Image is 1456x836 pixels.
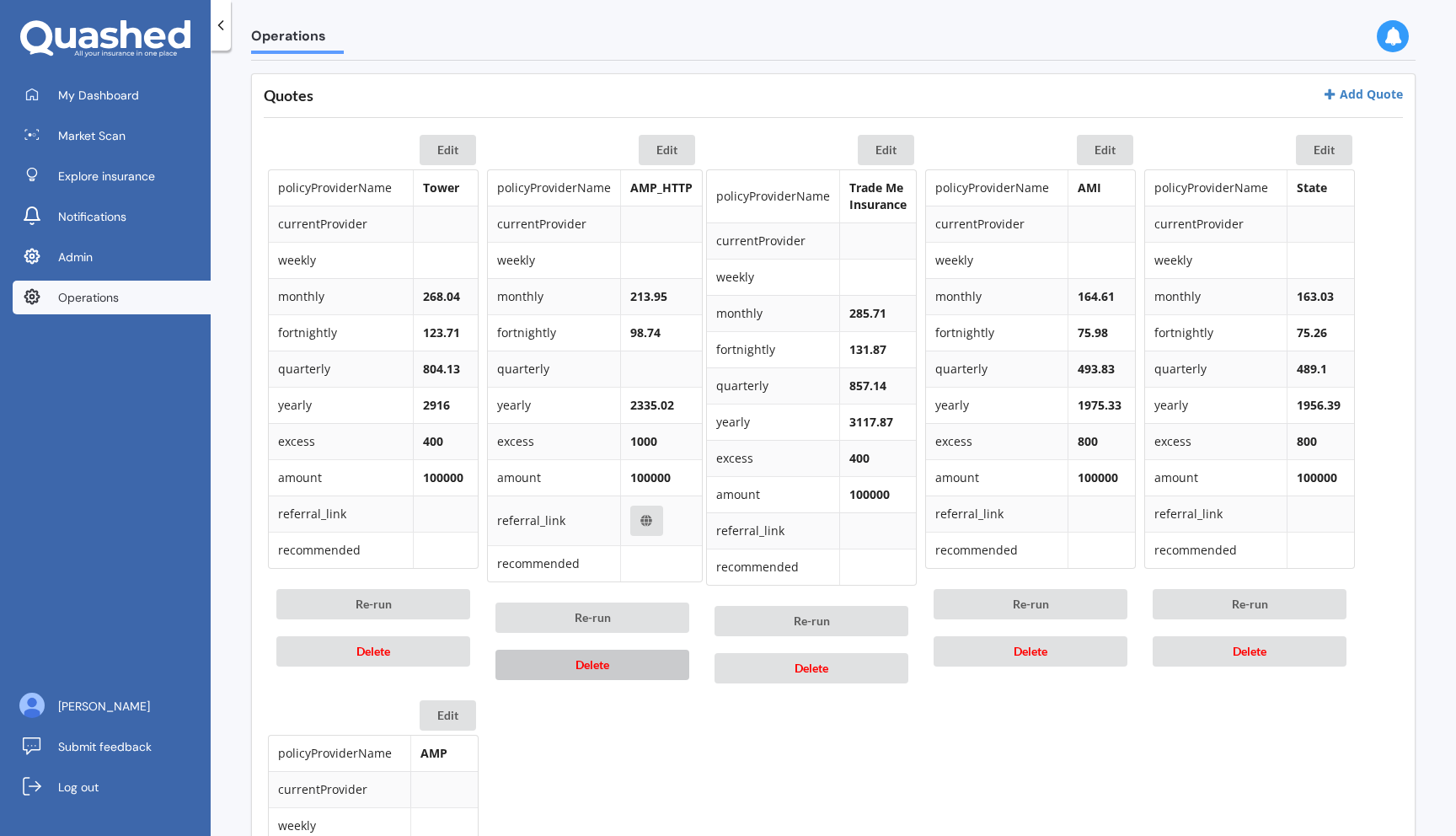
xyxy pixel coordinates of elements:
[269,496,413,532] td: referral_link
[1297,288,1334,304] b: 163.03
[926,532,1068,568] td: recommended
[488,170,620,206] td: policyProviderName
[707,404,839,440] td: yearly
[58,698,150,715] span: [PERSON_NAME]
[13,78,211,112] a: My Dashboard
[707,222,839,259] td: currentProvider
[488,423,620,459] td: excess
[1233,644,1266,658] span: Delete
[715,606,908,636] button: Re-run
[264,86,313,105] h3: Quotes
[1145,206,1287,242] td: currentProvider
[423,397,450,413] b: 2916
[849,414,893,430] b: 3117.87
[269,206,413,242] td: currentProvider
[926,496,1068,532] td: referral_link
[1145,387,1287,423] td: yearly
[58,249,93,265] span: Admin
[849,378,886,394] b: 857.14
[1078,433,1098,449] b: 800
[630,433,657,449] b: 1000
[707,170,839,222] td: policyProviderName
[423,433,443,449] b: 400
[13,770,211,804] a: Log out
[707,512,839,549] td: referral_link
[420,745,447,761] b: AMP
[13,240,211,274] a: Admin
[630,397,674,413] b: 2335.02
[1297,180,1327,196] b: State
[1145,351,1287,387] td: quarterly
[488,242,620,278] td: weekly
[795,661,828,675] span: Delete
[269,351,413,387] td: quarterly
[13,281,211,314] a: Operations
[630,469,671,485] b: 100000
[1297,433,1317,449] b: 800
[1145,532,1287,568] td: recommended
[13,689,211,723] a: [PERSON_NAME]
[707,367,839,404] td: quarterly
[1297,397,1341,413] b: 1956.39
[488,387,620,423] td: yearly
[926,242,1068,278] td: weekly
[926,351,1068,387] td: quarterly
[356,644,390,658] span: Delete
[269,387,413,423] td: yearly
[849,450,870,466] b: 400
[269,771,410,807] td: currentProvider
[1153,636,1346,667] button: Delete
[488,314,620,351] td: fortnightly
[488,545,620,581] td: recommended
[1078,288,1115,304] b: 164.61
[58,208,126,225] span: Notifications
[1145,278,1287,314] td: monthly
[269,314,413,351] td: fortnightly
[1078,361,1115,377] b: 493.83
[639,135,695,165] button: Edit
[423,469,463,485] b: 100000
[1145,496,1287,532] td: referral_link
[630,324,661,340] b: 98.74
[849,305,886,321] b: 285.71
[1078,469,1118,485] b: 100000
[1145,459,1287,496] td: amount
[926,206,1068,242] td: currentProvider
[423,324,460,340] b: 123.71
[1145,423,1287,459] td: excess
[58,289,119,306] span: Operations
[926,314,1068,351] td: fortnightly
[934,636,1127,667] button: Delete
[707,259,839,295] td: weekly
[849,341,886,357] b: 131.87
[13,119,211,153] a: Market Scan
[19,693,45,718] img: ALV-UjU6YHOUIM1AGx_4vxbOkaOq-1eqc8a3URkVIJkc_iWYmQ98kTe7fc9QMVOBV43MoXmOPfWPN7JjnmUwLuIGKVePaQgPQ...
[269,736,410,771] td: policyProviderName
[495,650,689,680] button: Delete
[58,779,99,796] span: Log out
[488,459,620,496] td: amount
[1077,135,1133,165] button: Edit
[707,549,839,585] td: recommended
[488,351,620,387] td: quarterly
[251,28,344,51] span: Operations
[269,532,413,568] td: recommended
[1296,135,1352,165] button: Edit
[423,361,460,377] b: 804.13
[488,496,620,545] td: referral_link
[1297,469,1337,485] b: 100000
[13,159,211,193] a: Explore insurance
[269,459,413,496] td: amount
[1153,589,1346,619] button: Re-run
[420,135,476,165] button: Edit
[1297,361,1327,377] b: 489.1
[269,170,413,206] td: policyProviderName
[1145,170,1287,206] td: policyProviderName
[926,423,1068,459] td: excess
[58,738,152,755] span: Submit feedback
[13,200,211,233] a: Notifications
[707,476,839,512] td: amount
[926,459,1068,496] td: amount
[420,700,476,731] button: Edit
[1078,180,1101,196] b: AMI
